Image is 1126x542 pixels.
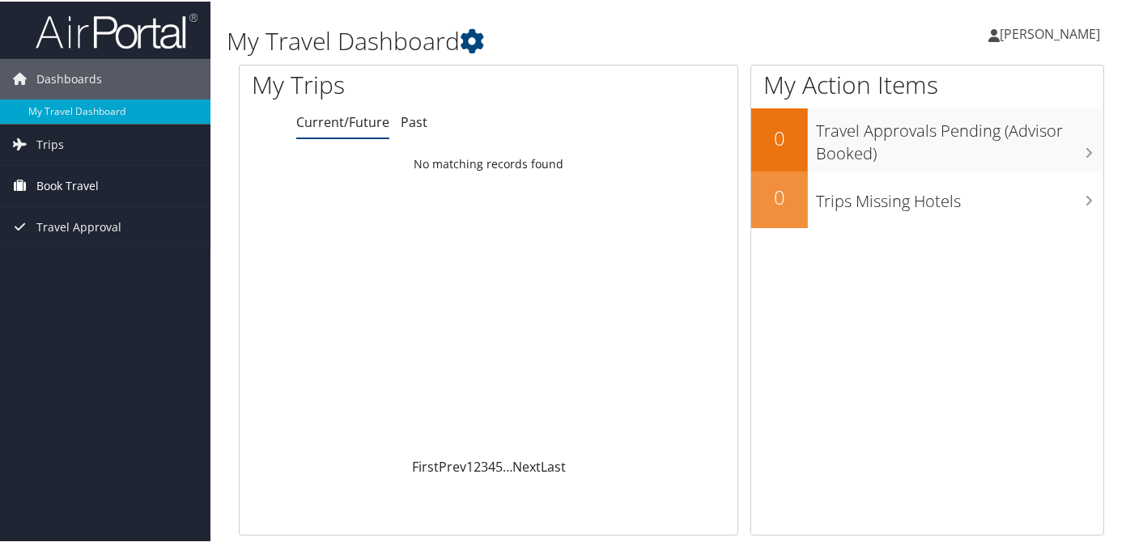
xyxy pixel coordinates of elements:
[439,456,466,474] a: Prev
[751,182,808,210] h2: 0
[466,456,474,474] a: 1
[512,456,541,474] a: Next
[503,456,512,474] span: …
[816,180,1103,211] h3: Trips Missing Hotels
[481,456,488,474] a: 3
[36,164,99,205] span: Book Travel
[751,170,1103,227] a: 0Trips Missing Hotels
[227,23,820,57] h1: My Travel Dashboard
[751,66,1103,100] h1: My Action Items
[36,11,198,49] img: airportal-logo.png
[240,148,737,177] td: No matching records found
[36,205,121,246] span: Travel Approval
[495,456,503,474] a: 5
[252,66,518,100] h1: My Trips
[474,456,481,474] a: 2
[541,456,566,474] a: Last
[816,110,1103,163] h3: Travel Approvals Pending (Advisor Booked)
[412,456,439,474] a: First
[296,112,389,129] a: Current/Future
[401,112,427,129] a: Past
[988,8,1116,57] a: [PERSON_NAME]
[751,123,808,150] h2: 0
[1000,23,1100,41] span: [PERSON_NAME]
[751,107,1103,169] a: 0Travel Approvals Pending (Advisor Booked)
[36,123,64,163] span: Trips
[488,456,495,474] a: 4
[36,57,102,98] span: Dashboards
